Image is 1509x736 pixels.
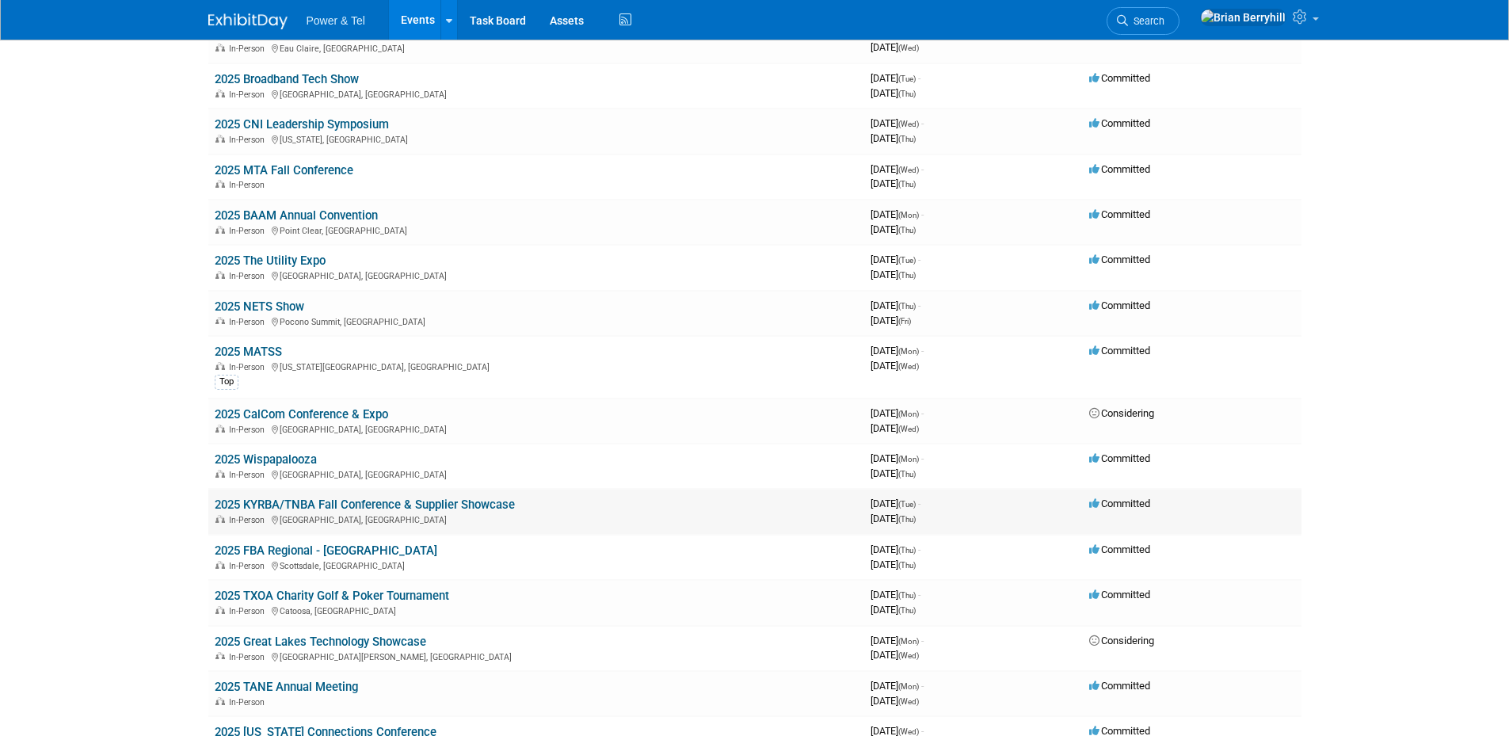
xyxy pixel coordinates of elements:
span: [DATE] [871,407,924,419]
span: In-Person [229,697,269,707]
span: In-Person [229,425,269,435]
span: [DATE] [871,695,919,707]
span: (Wed) [898,727,919,736]
span: - [921,208,924,220]
span: Committed [1089,498,1150,509]
img: In-Person Event [215,606,225,614]
span: - [918,72,920,84]
span: [DATE] [871,72,920,84]
div: [GEOGRAPHIC_DATA], [GEOGRAPHIC_DATA] [215,269,858,281]
span: Considering [1089,407,1154,419]
span: (Wed) [898,362,919,371]
img: In-Person Event [215,652,225,660]
span: [DATE] [871,589,920,601]
a: 2025 BAAM Annual Convention [215,208,378,223]
span: (Wed) [898,425,919,433]
span: [DATE] [871,163,924,175]
span: (Tue) [898,256,916,265]
span: (Thu) [898,90,916,98]
span: (Mon) [898,682,919,691]
span: [DATE] [871,345,924,357]
div: Top [215,375,238,389]
span: In-Person [229,90,269,100]
a: 2025 CalCom Conference & Expo [215,407,388,421]
span: (Tue) [898,500,916,509]
span: Committed [1089,208,1150,220]
div: [US_STATE][GEOGRAPHIC_DATA], [GEOGRAPHIC_DATA] [215,360,858,372]
span: - [921,635,924,646]
span: Committed [1089,680,1150,692]
span: (Thu) [898,180,916,189]
span: (Thu) [898,515,916,524]
span: [DATE] [871,680,924,692]
span: [DATE] [871,422,919,434]
span: In-Person [229,652,269,662]
span: In-Person [229,317,269,327]
div: Catoosa, [GEOGRAPHIC_DATA] [215,604,858,616]
span: [DATE] [871,87,916,99]
a: 2025 TANE Annual Meeting [215,680,358,694]
span: [DATE] [871,254,920,265]
span: Committed [1089,254,1150,265]
img: ExhibitDay [208,13,288,29]
span: [DATE] [871,635,924,646]
span: [DATE] [871,41,919,53]
img: In-Person Event [215,425,225,433]
span: (Thu) [898,470,916,479]
span: - [918,589,920,601]
div: Pocono Summit, [GEOGRAPHIC_DATA] [215,315,858,327]
span: - [921,407,924,419]
span: In-Person [229,561,269,571]
span: Power & Tel [307,14,365,27]
span: Search [1128,15,1164,27]
span: Committed [1089,452,1150,464]
span: (Thu) [898,271,916,280]
span: [DATE] [871,604,916,616]
img: In-Person Event [215,44,225,51]
a: 2025 NETS Show [215,299,304,314]
img: In-Person Event [215,135,225,143]
span: (Tue) [898,74,916,83]
span: Committed [1089,299,1150,311]
span: (Thu) [898,302,916,311]
span: - [918,254,920,265]
span: (Thu) [898,135,916,143]
img: In-Person Event [215,271,225,279]
span: In-Person [229,606,269,616]
span: (Thu) [898,606,916,615]
span: In-Person [229,44,269,54]
div: [GEOGRAPHIC_DATA], [GEOGRAPHIC_DATA] [215,513,858,525]
span: (Wed) [898,166,919,174]
span: [DATE] [871,559,916,570]
span: [DATE] [871,223,916,235]
span: Committed [1089,117,1150,129]
span: (Wed) [898,44,919,52]
span: [DATE] [871,117,924,129]
div: [US_STATE], [GEOGRAPHIC_DATA] [215,132,858,145]
span: In-Person [229,271,269,281]
img: In-Person Event [215,317,225,325]
a: Search [1107,7,1179,35]
span: [DATE] [871,315,911,326]
span: [DATE] [871,132,916,144]
span: - [918,299,920,311]
span: [DATE] [871,649,919,661]
a: 2025 MATSS [215,345,282,359]
a: 2025 Great Lakes Technology Showcase [215,635,426,649]
span: Committed [1089,543,1150,555]
span: [DATE] [871,452,924,464]
a: 2025 Wispapalooza [215,452,317,467]
span: [DATE] [871,269,916,280]
a: 2025 TXOA Charity Golf & Poker Tournament [215,589,449,603]
span: (Wed) [898,697,919,706]
span: (Mon) [898,347,919,356]
span: Committed [1089,589,1150,601]
span: In-Person [229,362,269,372]
span: Considering [1089,635,1154,646]
span: - [918,543,920,555]
img: Brian Berryhill [1200,9,1286,26]
span: In-Person [229,135,269,145]
span: In-Person [229,226,269,236]
img: In-Person Event [215,515,225,523]
span: - [918,498,920,509]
